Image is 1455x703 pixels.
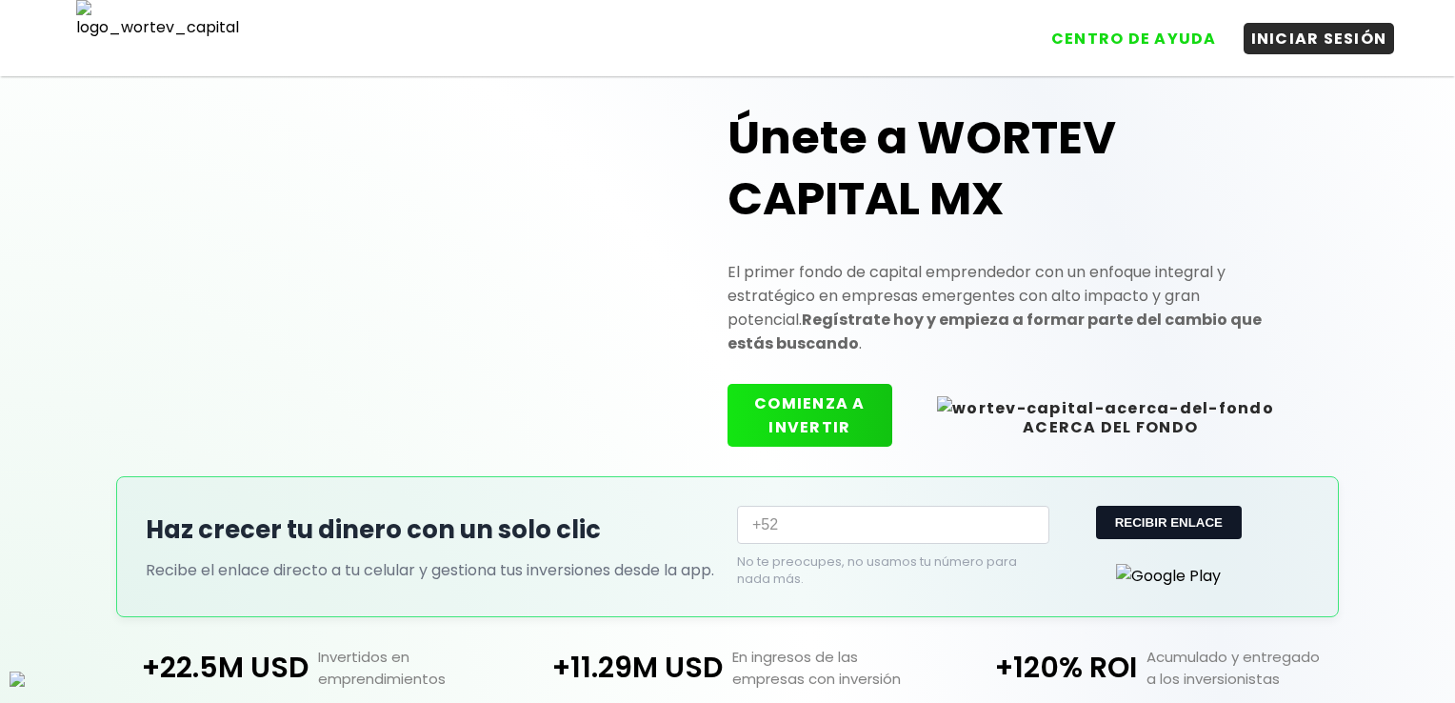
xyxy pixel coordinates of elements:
[727,309,1262,354] strong: Regístrate hoy y empieza a formar parte del cambio que estás buscando
[911,384,1309,447] button: ACERCA DEL FONDO
[1225,9,1395,54] a: INICIAR SESIÓN
[723,646,935,690] p: En ingresos de las empresas con inversión
[935,646,1138,690] p: +120% ROI
[106,646,309,690] p: +22.5M USD
[727,384,892,447] button: COMIENZA A INVERTIR
[1096,506,1242,539] button: RECIBIR ENLACE
[10,672,25,687] img: logos_whatsapp-icon.svg
[1244,23,1395,54] button: INICIAR SESIÓN
[146,558,718,582] p: Recibe el enlace directo a tu celular y gestiona tus inversiones desde la app.
[309,646,521,690] p: Invertidos en emprendimientos
[737,553,1019,588] p: No te preocupes, no usamos tu número para nada más.
[727,260,1309,355] p: El primer fondo de capital emprendedor con un enfoque integral y estratégico en empresas emergent...
[1025,9,1225,54] a: CENTRO DE AYUDA
[1044,23,1225,54] button: CENTRO DE AYUDA
[727,416,911,438] a: COMIENZA A INVERTIR
[937,396,1274,420] img: wortev-capital-acerca-del-fondo
[146,512,718,549] h2: Haz crecer tu dinero con un solo clic
[520,646,723,690] p: +11.29M USD
[727,108,1309,230] h1: Únete a WORTEV CAPITAL MX
[1137,646,1349,690] p: Acumulado y entregado a los inversionistas
[1116,564,1221,588] img: Google Play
